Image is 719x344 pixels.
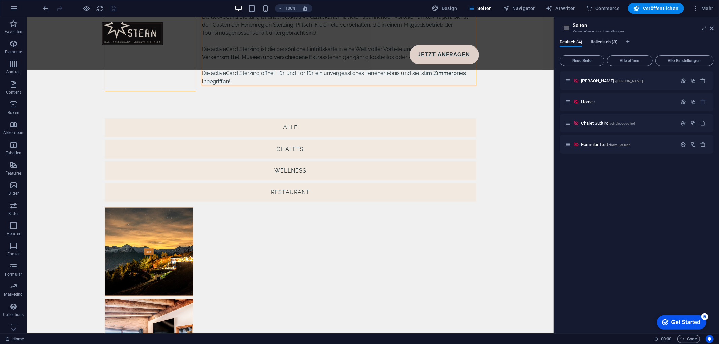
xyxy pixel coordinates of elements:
[700,78,706,84] div: Entfernen
[680,335,697,343] span: Code
[666,336,667,341] span: :
[706,335,714,343] button: Usercentrics
[468,5,492,12] span: Seiten
[8,211,19,216] p: Slider
[607,55,653,66] button: Alle öffnen
[432,5,457,12] span: Design
[6,150,21,156] p: Tabellen
[690,142,696,147] div: Duplizieren
[5,335,24,343] a: Klick, um Auswahl aufzuheben. Doppelklick öffnet Seitenverwaltung
[628,3,684,14] button: Veröffentlichen
[4,292,23,297] p: Marketing
[610,59,650,63] span: Alle öffnen
[681,142,686,147] div: Einstellungen
[96,5,104,12] i: Seite neu laden
[500,3,538,14] button: Navigator
[5,29,22,34] p: Favoriten
[692,5,713,12] span: Mehr
[3,312,24,317] p: Collections
[560,55,604,66] button: Neue Seite
[42,4,50,12] button: undo
[579,121,677,125] div: Chalet Südtirol/chalet-suedtirol
[6,69,21,75] p: Spalten
[543,3,578,14] button: AI Writer
[560,40,714,53] div: Sprachen-Tabs
[96,4,104,12] button: reload
[581,121,635,126] span: Klick, um Seite zu öffnen
[690,78,696,84] div: Duplizieren
[7,231,20,237] p: Header
[690,120,696,126] div: Duplizieren
[690,99,696,105] div: Duplizieren
[654,335,672,343] h6: Session-Zeit
[5,170,22,176] p: Features
[609,143,630,147] span: /formular-test
[7,251,20,257] p: Footer
[681,78,686,84] div: Einstellungen
[661,335,671,343] span: 00 00
[563,59,601,63] span: Neue Seite
[5,3,55,18] div: Get Started 5 items remaining, 0% complete
[700,142,706,147] div: Entfernen
[583,3,623,14] button: Commerce
[700,99,706,105] div: Die Startseite kann nicht gelöscht werden
[560,38,582,48] span: Deutsch (4)
[6,90,21,95] p: Content
[658,59,711,63] span: Alle Einstellungen
[579,79,677,83] div: [PERSON_NAME]/[PERSON_NAME]
[429,3,460,14] button: Design
[681,99,686,105] div: Einstellungen
[700,120,706,126] div: Entfernen
[8,191,19,196] p: Bilder
[503,5,535,12] span: Navigator
[586,5,620,12] span: Commerce
[591,38,618,48] span: Italienisch (3)
[50,1,57,8] div: 5
[573,28,700,34] h3: Verwalte Seiten und Einstellungen
[615,79,643,83] span: /[PERSON_NAME]
[465,3,495,14] button: Seiten
[581,99,595,104] span: Klick, um Seite zu öffnen
[581,78,643,83] span: Klick, um Seite zu öffnen
[681,120,686,126] div: Einstellungen
[8,110,19,115] p: Boxen
[579,100,677,104] div: Home/
[677,335,700,343] button: Code
[303,5,309,11] i: Bei Größenänderung Zoomstufe automatisch an das gewählte Gerät anpassen.
[42,5,50,12] i: Rückgängig: Text ändern (Strg+Z)
[655,55,714,66] button: Alle Einstellungen
[20,7,49,13] div: Get Started
[5,49,22,55] p: Elemente
[285,4,296,12] h6: 100%
[581,142,630,147] span: Klick, um Seite zu öffnen
[633,5,679,12] span: Veröffentlichen
[3,130,23,135] p: Akkordeon
[579,142,677,147] div: Formular Test/formular-test
[610,122,635,125] span: /chalet-suedtirol
[275,4,299,12] button: 100%
[83,4,91,12] button: Klicke hier, um den Vorschau-Modus zu verlassen
[594,100,595,104] span: /
[5,272,22,277] p: Formular
[573,22,714,28] h2: Seiten
[546,5,575,12] span: AI Writer
[689,3,716,14] button: Mehr
[429,3,460,14] div: Design (Strg+Alt+Y)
